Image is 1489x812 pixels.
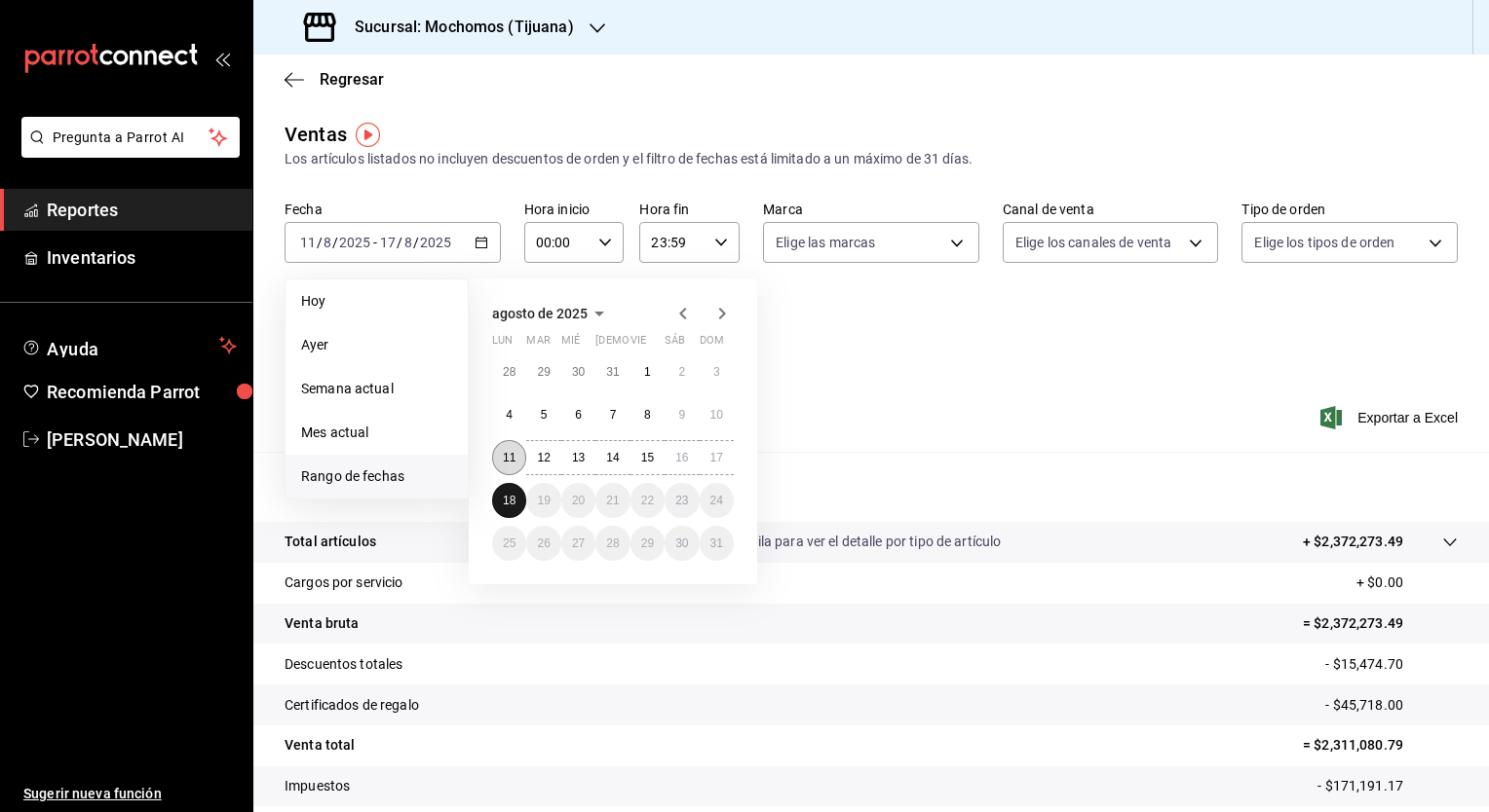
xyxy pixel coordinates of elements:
[641,536,654,550] abbr: 29 de agosto de 2025
[356,123,380,147] img: Tooltip marker
[710,494,723,507] abbr: 24 de agosto de 2025
[320,70,384,89] span: Regresar
[285,654,402,675] p: Descuentos totales
[641,451,654,464] abbr: 15 de agosto de 2025
[53,128,210,148] span: Pregunta a Parrot AI
[630,354,665,389] button: 1 de agosto de 2025
[572,365,585,379] abbr: 30 de julio de 2025
[1303,613,1458,634] p: = $2,372,273.49
[561,483,595,518] button: 20 de agosto de 2025
[301,423,452,443] span: Mes actual
[763,203,979,216] label: Marca
[526,483,560,518] button: 19 de agosto de 2025
[595,334,710,354] abbr: jueves
[301,335,452,355] span: Ayer
[503,451,515,464] abbr: 11 de agosto de 2025
[595,526,630,561] button: 28 de agosto de 2025
[492,440,526,475] button: 11 de agosto de 2025
[47,197,237,223] span: Reportes
[665,354,699,389] button: 2 de agosto de 2025
[1254,233,1394,252] span: Elige los tipos de orden
[641,494,654,507] abbr: 22 de agosto de 2025
[639,203,740,216] label: Hora fin
[1356,572,1458,593] p: + $0.00
[700,440,734,475] button: 17 de agosto de 2025
[665,397,699,432] button: 9 de agosto de 2025
[575,408,582,422] abbr: 6 de agosto de 2025
[595,354,630,389] button: 31 de julio de 2025
[47,426,237,453] span: [PERSON_NAME]
[492,397,526,432] button: 4 de agosto de 2025
[413,235,419,250] span: /
[47,379,237,405] span: Recomienda Parrot
[1324,406,1458,429] button: Exportar a Excel
[678,408,685,422] abbr: 9 de agosto de 2025
[285,120,347,149] div: Ventas
[595,483,630,518] button: 21 de agosto de 2025
[403,235,413,250] input: --
[776,233,875,252] span: Elige las marcas
[524,203,625,216] label: Hora inicio
[285,776,350,796] p: Impuestos
[503,365,515,379] abbr: 28 de julio de 2025
[492,334,513,354] abbr: lunes
[610,408,617,422] abbr: 7 de agosto de 2025
[675,451,688,464] abbr: 16 de agosto de 2025
[526,440,560,475] button: 12 de agosto de 2025
[492,483,526,518] button: 18 de agosto de 2025
[561,440,595,475] button: 13 de agosto de 2025
[630,334,646,354] abbr: viernes
[644,408,651,422] abbr: 8 de agosto de 2025
[285,203,501,216] label: Fecha
[630,440,665,475] button: 15 de agosto de 2025
[285,735,355,756] p: Venta total
[595,397,630,432] button: 7 de agosto de 2025
[285,572,403,593] p: Cargos por servicio
[339,16,574,39] h3: Sucursal: Mochomos (Tijuana)
[492,306,588,321] span: agosto de 2025
[700,526,734,561] button: 31 de agosto de 2025
[630,397,665,432] button: 8 de agosto de 2025
[537,451,550,464] abbr: 12 de agosto de 2025
[492,526,526,561] button: 25 de agosto de 2025
[285,70,384,89] button: Regresar
[630,526,665,561] button: 29 de agosto de 2025
[323,235,332,250] input: --
[379,235,397,250] input: --
[710,536,723,550] abbr: 31 de agosto de 2025
[285,149,1458,169] div: Los artículos listados no incluyen descuentos de orden y el filtro de fechas está limitado a un m...
[301,291,452,312] span: Hoy
[1303,532,1403,552] p: + $2,372,273.49
[503,494,515,507] abbr: 18 de agosto de 2025
[665,440,699,475] button: 16 de agosto de 2025
[665,334,685,354] abbr: sábado
[338,235,371,250] input: ----
[301,466,452,487] span: Rango de fechas
[1317,776,1458,796] p: - $171,191.17
[700,334,724,354] abbr: domingo
[397,235,402,250] span: /
[678,365,685,379] abbr: 2 de agosto de 2025
[561,334,580,354] abbr: miércoles
[285,695,419,716] p: Certificados de regalo
[572,451,585,464] abbr: 13 de agosto de 2025
[606,536,619,550] abbr: 28 de agosto de 2025
[14,141,240,162] a: Pregunta a Parrot AI
[710,451,723,464] abbr: 17 de agosto de 2025
[561,526,595,561] button: 27 de agosto de 2025
[47,334,211,357] span: Ayuda
[561,354,595,389] button: 30 de julio de 2025
[700,397,734,432] button: 10 de agosto de 2025
[700,483,734,518] button: 24 de agosto de 2025
[526,354,560,389] button: 29 de julio de 2025
[1325,695,1458,716] p: - $45,718.00
[606,451,619,464] abbr: 14 de agosto de 2025
[665,526,699,561] button: 30 de agosto de 2025
[332,235,338,250] span: /
[492,302,611,325] button: agosto de 2025
[21,117,240,158] button: Pregunta a Parrot AI
[675,536,688,550] abbr: 30 de agosto de 2025
[1015,233,1171,252] span: Elige los canales de venta
[572,536,585,550] abbr: 27 de agosto de 2025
